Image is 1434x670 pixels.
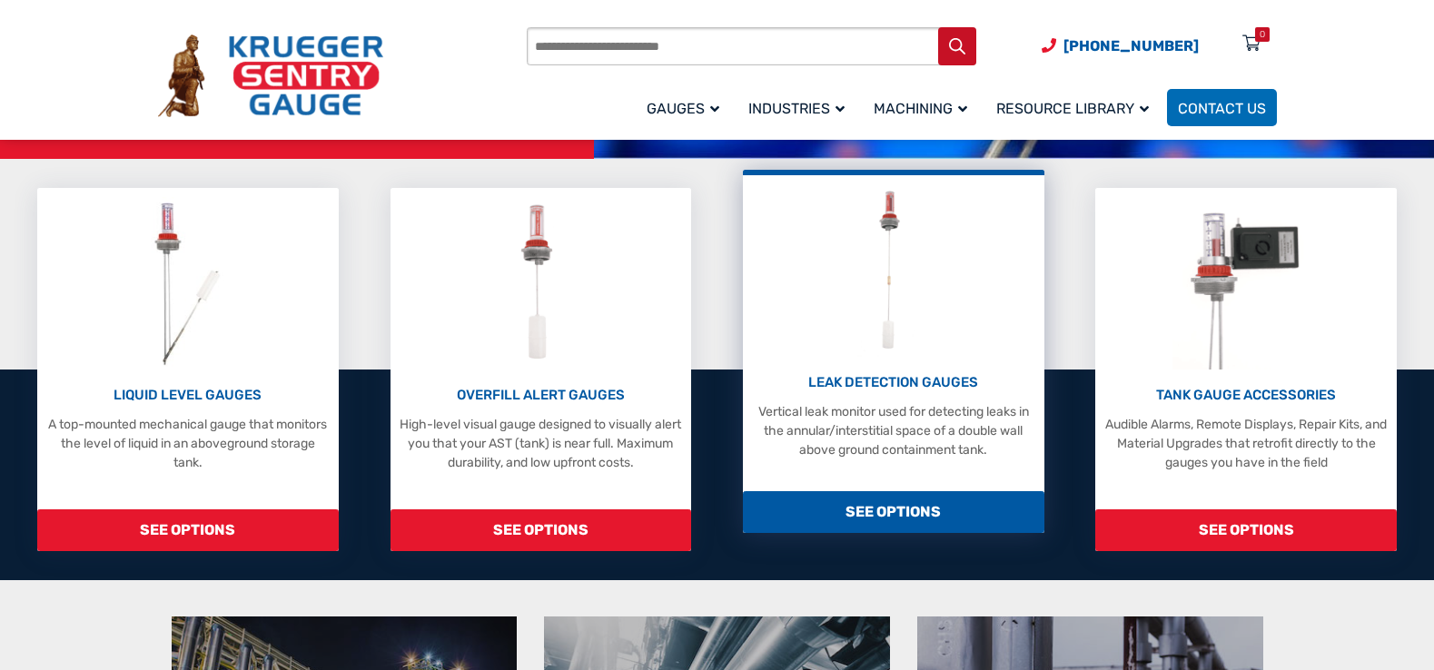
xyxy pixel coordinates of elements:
span: Industries [748,100,845,117]
a: Gauges [636,86,737,129]
img: Tank Gauge Accessories [1172,197,1319,369]
a: Phone Number (920) 434-8860 [1042,34,1199,57]
a: Liquid Level Gauges LIQUID LEVEL GAUGES A top-mounted mechanical gauge that monitors the level of... [37,188,339,551]
a: Industries [737,86,863,129]
img: Overfill Alert Gauges [500,197,581,369]
img: Leak Detection Gauges [857,184,929,357]
p: Audible Alarms, Remote Displays, Repair Kits, and Material Upgrades that retrofit directly to the... [1104,415,1388,472]
a: Overfill Alert Gauges OVERFILL ALERT GAUGES High-level visual gauge designed to visually alert yo... [391,188,692,551]
a: Leak Detection Gauges LEAK DETECTION GAUGES Vertical leak monitor used for detecting leaks in the... [743,170,1044,533]
span: Gauges [647,100,719,117]
span: SEE OPTIONS [1095,509,1397,551]
p: High-level visual gauge designed to visually alert you that your AST (tank) is near full. Maximum... [400,415,683,472]
a: Machining [863,86,985,129]
p: OVERFILL ALERT GAUGES [400,385,683,406]
img: Liquid Level Gauges [140,197,236,369]
p: LEAK DETECTION GAUGES [752,372,1035,393]
a: Resource Library [985,86,1167,129]
span: [PHONE_NUMBER] [1063,37,1199,54]
p: A top-mounted mechanical gauge that monitors the level of liquid in an aboveground storage tank. [46,415,330,472]
p: TANK GAUGE ACCESSORIES [1104,385,1388,406]
span: SEE OPTIONS [743,491,1044,533]
span: Contact Us [1178,100,1266,117]
span: SEE OPTIONS [37,509,339,551]
span: SEE OPTIONS [391,509,692,551]
div: 0 [1260,27,1265,42]
a: Contact Us [1167,89,1277,126]
span: Machining [874,100,967,117]
span: Resource Library [996,100,1149,117]
a: Tank Gauge Accessories TANK GAUGE ACCESSORIES Audible Alarms, Remote Displays, Repair Kits, and M... [1095,188,1397,551]
img: Krueger Sentry Gauge [158,34,383,118]
p: Vertical leak monitor used for detecting leaks in the annular/interstitial space of a double wall... [752,402,1035,459]
p: LIQUID LEVEL GAUGES [46,385,330,406]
